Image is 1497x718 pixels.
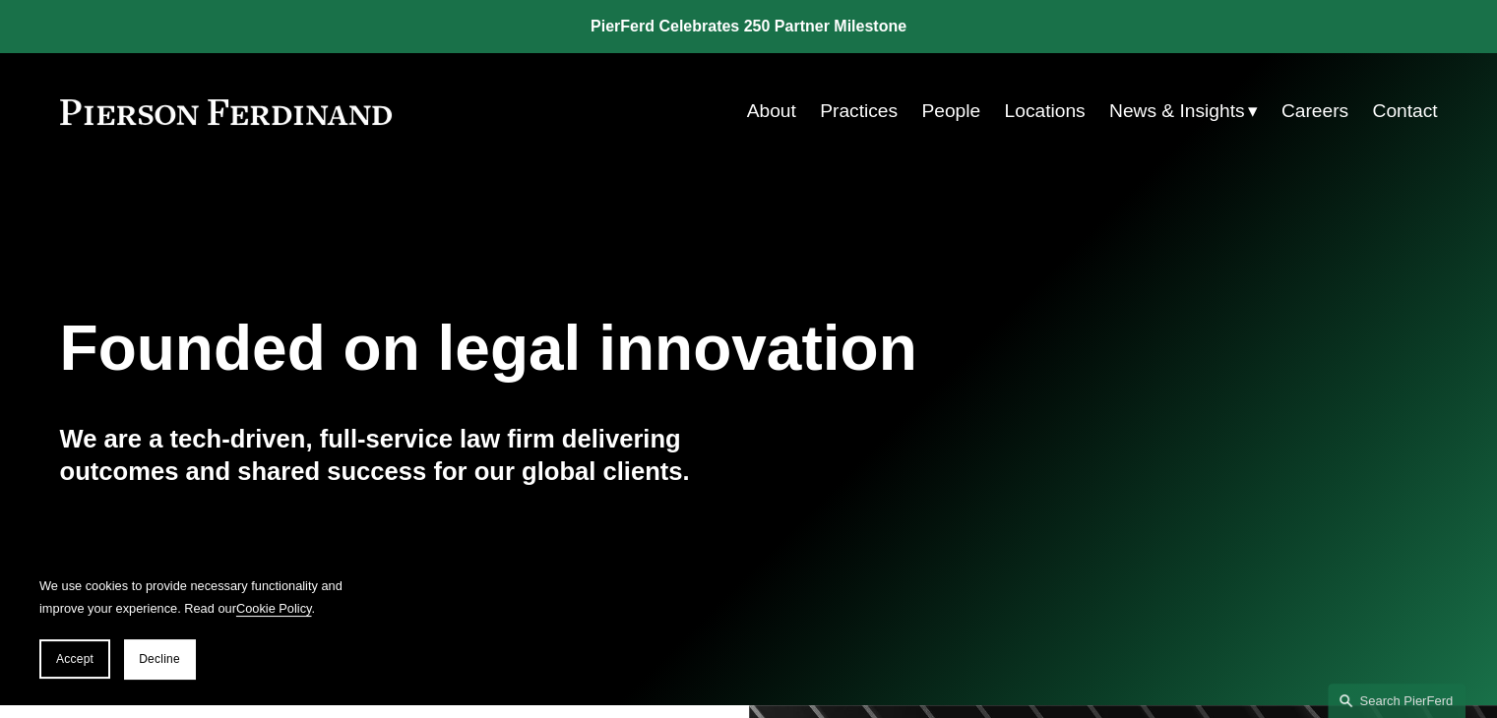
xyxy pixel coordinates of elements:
[139,652,180,666] span: Decline
[1328,684,1466,718] a: Search this site
[124,639,195,679] button: Decline
[1281,92,1348,130] a: Careers
[1372,92,1437,130] a: Contact
[1109,92,1258,130] a: folder dropdown
[1109,94,1245,129] span: News & Insights
[60,313,1209,385] h1: Founded on legal innovation
[747,92,796,130] a: About
[921,92,980,130] a: People
[39,639,110,679] button: Accept
[820,92,898,130] a: Practices
[60,423,749,487] h4: We are a tech-driven, full-service law firm delivering outcomes and shared success for our global...
[56,652,94,666] span: Accept
[39,574,354,620] p: We use cookies to provide necessary functionality and improve your experience. Read our .
[236,601,312,616] a: Cookie Policy
[20,555,374,698] section: Cookie banner
[1004,92,1085,130] a: Locations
